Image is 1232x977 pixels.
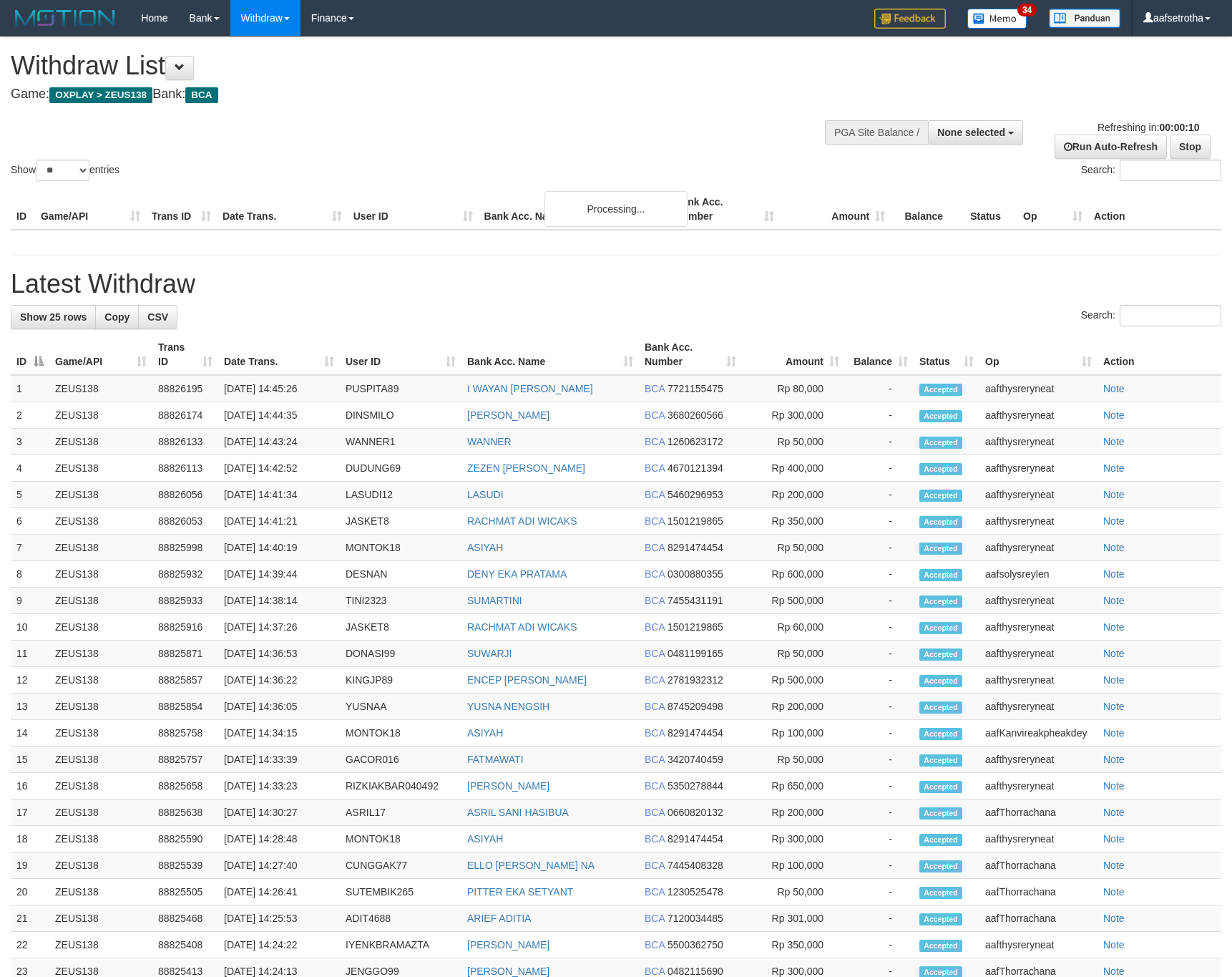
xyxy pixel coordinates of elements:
span: Copy 4670121394 to clipboard [668,462,723,474]
th: Balance: activate to sort column ascending [845,334,914,375]
td: 15 [11,747,49,773]
td: 19 [11,852,49,879]
td: Rp 350,000 [742,508,845,535]
td: ZEUS138 [49,561,152,588]
td: ASRIL17 [340,799,461,826]
td: 88826053 [152,508,218,535]
td: 14 [11,720,49,747]
span: BCA [645,409,665,421]
td: Rp 100,000 [742,720,845,747]
td: aafthysreryneat [979,694,1097,720]
button: None selected [928,120,1023,145]
th: Status: activate to sort column ascending [914,334,979,375]
span: None selected [937,127,1005,138]
td: DINSMILO [340,402,461,429]
span: BCA [645,674,665,686]
a: RACHMAT ADI WICAKS [467,621,577,633]
a: Note [1103,462,1125,474]
td: aafKanvireakpheakdey [979,720,1097,747]
a: I WAYAN [PERSON_NAME] [467,383,593,394]
a: Note [1103,886,1125,898]
a: ASIYAH [467,833,503,845]
a: Note [1103,860,1125,871]
td: 88826195 [152,375,218,402]
span: BCA [645,568,665,580]
a: Note [1103,542,1125,553]
a: Note [1103,727,1125,739]
td: [DATE] 14:43:24 [218,429,340,455]
a: Note [1103,939,1125,951]
label: Search: [1081,160,1221,181]
span: Copy 0481199165 to clipboard [668,648,723,659]
span: Accepted [919,728,962,740]
span: Copy 8291474454 to clipboard [668,727,723,739]
a: CSV [138,305,177,329]
span: Copy 3420740459 to clipboard [668,754,723,765]
td: ZEUS138 [49,641,152,667]
td: ZEUS138 [49,482,152,508]
td: 5 [11,482,49,508]
td: ZEUS138 [49,799,152,826]
td: [DATE] 14:38:14 [218,588,340,614]
span: BCA [645,621,665,633]
div: PGA Site Balance / [825,120,928,145]
a: Note [1103,648,1125,659]
td: 88826113 [152,455,218,482]
span: Accepted [919,648,962,661]
td: DUDUNG69 [340,455,461,482]
td: Rp 200,000 [742,482,845,508]
th: ID [11,189,35,230]
td: aafthysreryneat [979,402,1097,429]
th: Amount: activate to sort column ascending [742,334,845,375]
input: Search: [1120,160,1221,181]
td: aafthysreryneat [979,614,1097,641]
td: 7 [11,535,49,561]
img: MOTION_logo.png [11,7,119,29]
span: Accepted [919,834,962,846]
a: SUMARTINI [467,595,522,606]
span: Accepted [919,569,962,581]
a: ARIEF ADITIA [467,913,531,924]
td: ZEUS138 [49,402,152,429]
td: ZEUS138 [49,375,152,402]
a: Note [1103,780,1125,792]
img: panduan.png [1049,9,1120,28]
td: ZEUS138 [49,826,152,852]
span: Accepted [919,490,962,502]
a: Note [1103,489,1125,500]
td: 88825933 [152,588,218,614]
td: WANNER1 [340,429,461,455]
label: Search: [1081,305,1221,326]
td: - [845,375,914,402]
td: - [845,826,914,852]
td: 88825857 [152,667,218,694]
td: - [845,455,914,482]
td: 88825998 [152,535,218,561]
td: DESNAN [340,561,461,588]
td: Rp 500,000 [742,667,845,694]
th: ID: activate to sort column descending [11,334,49,375]
td: 2 [11,402,49,429]
td: - [845,482,914,508]
span: BCA [645,701,665,712]
td: 13 [11,694,49,720]
td: 11 [11,641,49,667]
span: 34 [1017,4,1037,16]
span: CSV [147,311,168,323]
td: [DATE] 14:41:21 [218,508,340,535]
th: Trans ID [146,189,217,230]
span: BCA [645,780,665,792]
td: DONASI99 [340,641,461,667]
td: LASUDI12 [340,482,461,508]
td: 12 [11,667,49,694]
td: MONTOK18 [340,535,461,561]
td: GACOR016 [340,747,461,773]
td: TINI2323 [340,588,461,614]
a: Note [1103,807,1125,818]
td: [DATE] 14:45:26 [218,375,340,402]
a: Note [1103,913,1125,924]
td: aafThorrachana [979,799,1097,826]
a: Note [1103,701,1125,712]
a: SUWARJI [467,648,512,659]
th: User ID: activate to sort column ascending [340,334,461,375]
